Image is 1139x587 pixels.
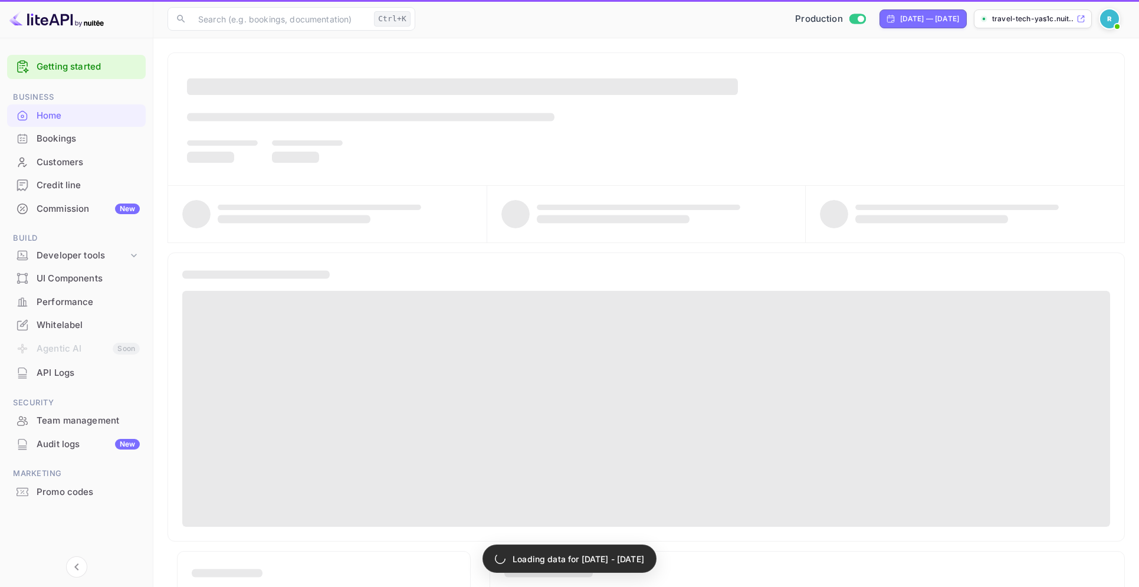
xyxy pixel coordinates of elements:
[7,481,146,503] a: Promo codes
[37,296,140,309] div: Performance
[7,362,146,383] a: API Logs
[7,433,146,456] div: Audit logsNew
[7,198,146,221] div: CommissionNew
[7,104,146,127] div: Home
[7,267,146,290] div: UI Components
[7,314,146,336] a: Whitelabel
[1100,9,1119,28] img: Revolut
[191,7,369,31] input: Search (e.g. bookings, documentation)
[513,553,644,565] p: Loading data for [DATE] - [DATE]
[37,249,128,263] div: Developer tools
[7,127,146,149] a: Bookings
[7,198,146,219] a: CommissionNew
[7,91,146,104] span: Business
[7,151,146,173] a: Customers
[115,204,140,214] div: New
[37,179,140,192] div: Credit line
[37,60,140,74] a: Getting started
[37,414,140,428] div: Team management
[37,319,140,332] div: Whitelabel
[7,245,146,266] div: Developer tools
[7,104,146,126] a: Home
[37,109,140,123] div: Home
[37,272,140,286] div: UI Components
[37,202,140,216] div: Commission
[37,366,140,380] div: API Logs
[992,14,1074,24] p: travel-tech-yas1c.nuit...
[7,174,146,196] a: Credit line
[7,232,146,245] span: Build
[37,438,140,451] div: Audit logs
[7,174,146,197] div: Credit line
[7,433,146,455] a: Audit logsNew
[37,132,140,146] div: Bookings
[7,409,146,432] div: Team management
[7,55,146,79] div: Getting started
[7,467,146,480] span: Marketing
[9,9,104,28] img: LiteAPI logo
[7,291,146,314] div: Performance
[7,314,146,337] div: Whitelabel
[900,14,959,24] div: [DATE] — [DATE]
[66,556,87,578] button: Collapse navigation
[37,486,140,499] div: Promo codes
[790,12,870,26] div: Switch to Sandbox mode
[374,11,411,27] div: Ctrl+K
[7,409,146,431] a: Team management
[7,127,146,150] div: Bookings
[7,291,146,313] a: Performance
[7,362,146,385] div: API Logs
[7,481,146,504] div: Promo codes
[7,151,146,174] div: Customers
[37,156,140,169] div: Customers
[7,267,146,289] a: UI Components
[7,396,146,409] span: Security
[795,12,843,26] span: Production
[115,439,140,450] div: New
